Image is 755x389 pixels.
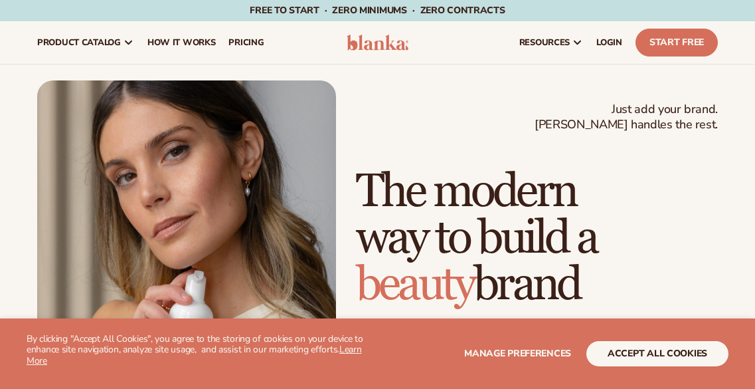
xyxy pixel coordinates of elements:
span: Free to start · ZERO minimums · ZERO contracts [250,4,505,17]
a: How It Works [141,21,222,64]
span: pricing [228,37,264,48]
a: Start Free [635,29,718,57]
span: LOGIN [596,37,622,48]
span: Manage preferences [464,347,571,360]
h1: The modern way to build a brand [356,169,718,309]
a: pricing [222,21,270,64]
span: Just add your brand. [PERSON_NAME] handles the rest. [535,102,718,133]
button: Manage preferences [464,341,571,366]
a: Learn More [27,343,362,367]
a: LOGIN [590,21,629,64]
span: resources [519,37,570,48]
span: beauty [356,257,473,313]
a: product catalog [31,21,141,64]
span: How It Works [147,37,216,48]
span: product catalog [37,37,121,48]
button: accept all cookies [586,341,728,366]
p: By clicking "Accept All Cookies", you agree to the storing of cookies on your device to enhance s... [27,334,378,367]
a: resources [513,21,590,64]
img: logo [347,35,408,51]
